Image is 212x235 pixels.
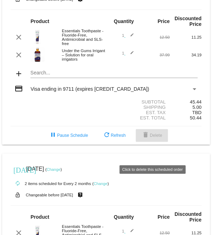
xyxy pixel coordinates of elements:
[30,86,149,92] span: Visa ending in 9711 (expires [CREDIT_CARD_DATA])
[92,181,109,186] small: ( )
[114,18,134,24] strong: Quantity
[175,16,201,27] strong: Discounted Price
[14,33,23,41] mat-icon: clear
[30,30,45,44] img: B079C5SZ5X.Main-7.png
[106,115,170,121] div: Est. Total
[122,51,134,55] span: 1
[26,193,73,197] small: Changeable before [DATE]
[102,131,111,140] mat-icon: refresh
[170,53,201,57] div: 34.19
[106,110,170,115] div: Est. Tax
[45,167,62,172] small: ( )
[13,165,22,174] mat-icon: [DATE]
[170,35,201,39] div: 11.25
[138,231,170,235] div: 12.50
[58,29,106,46] div: Essentials Toothpaste - Fluoride-Free, Antimicrobial and SLS-free
[170,231,201,235] div: 11.25
[192,110,201,115] span: TBD
[58,49,106,61] div: Under the Gums Irrigant – Solution for oral irrigators
[122,229,134,233] span: 1
[14,84,23,93] mat-icon: credit_card
[13,179,22,188] mat-icon: autorenew
[175,211,201,223] strong: Discounted Price
[190,115,201,121] span: 50.44
[114,214,134,220] strong: Quantity
[30,47,45,62] img: B00C1Q00CO.main-1.png
[141,133,162,138] span: Delete
[102,133,125,138] span: Refresh
[48,133,88,138] span: Pause Schedule
[170,99,201,105] div: 45.44
[76,190,84,200] mat-icon: live_help
[30,86,197,92] mat-select: Payment Method
[106,105,170,110] div: Shipping
[11,181,91,186] small: 2 items scheduled for Every 2 months
[94,181,107,186] a: Change
[158,214,170,220] strong: Price
[141,131,150,140] mat-icon: delete
[43,129,93,142] button: Pause Schedule
[30,214,49,220] strong: Product
[138,53,170,57] div: 37.99
[125,33,134,41] mat-icon: edit
[14,69,23,78] mat-icon: add
[96,129,131,142] button: Refresh
[13,190,22,200] mat-icon: lock_open
[106,99,170,105] div: Subtotal
[192,105,201,110] span: 5.00
[158,18,170,24] strong: Price
[138,35,170,39] div: 12.50
[14,51,23,59] mat-icon: clear
[47,167,60,172] a: Change
[48,131,57,140] mat-icon: pause
[30,18,49,24] strong: Product
[122,33,134,38] span: 1
[30,70,197,76] input: Search...
[125,51,134,59] mat-icon: edit
[136,129,168,142] button: Delete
